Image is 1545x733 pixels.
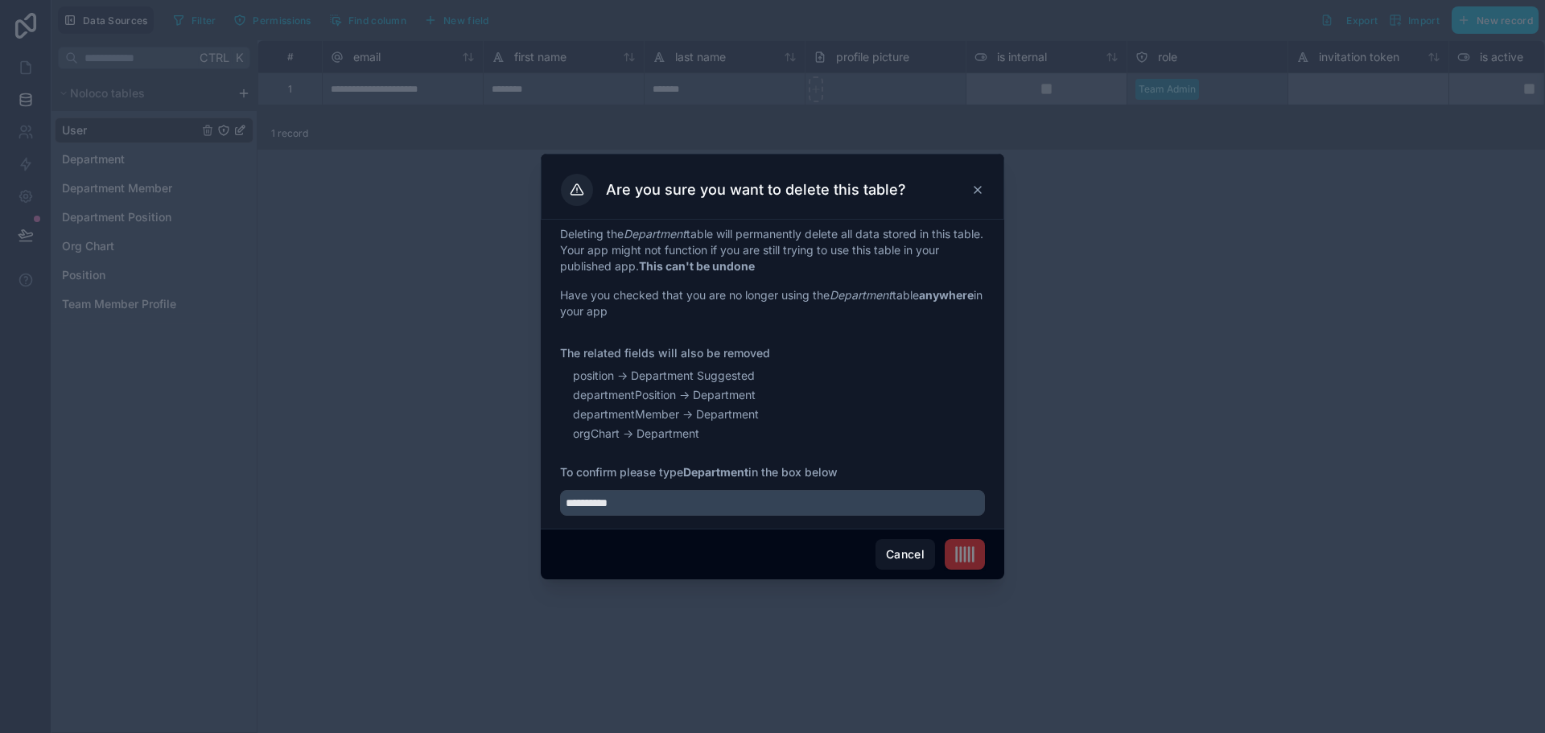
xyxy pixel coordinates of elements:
[683,465,748,479] strong: Department
[617,368,628,384] span: ->
[573,426,620,442] span: orgChart
[573,406,679,422] span: departmentMember
[919,288,974,302] strong: anywhere
[693,387,756,403] span: Department
[624,227,686,241] em: Department
[637,426,699,442] span: Department
[560,226,985,274] p: Deleting the table will permanently delete all data stored in this table. Your app might not func...
[679,387,690,403] span: ->
[631,368,755,384] span: Department Suggested
[606,180,906,200] h3: Are you sure you want to delete this table?
[682,406,693,422] span: ->
[573,387,676,403] span: departmentPosition
[696,406,759,422] span: Department
[875,539,935,570] button: Cancel
[560,464,985,480] span: To confirm please type in the box below
[560,287,985,319] p: Have you checked that you are no longer using the table in your app
[623,426,633,442] span: ->
[830,288,892,302] em: Department
[573,368,614,384] span: position
[560,345,985,361] p: The related fields will also be removed
[639,259,755,273] strong: This can't be undone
